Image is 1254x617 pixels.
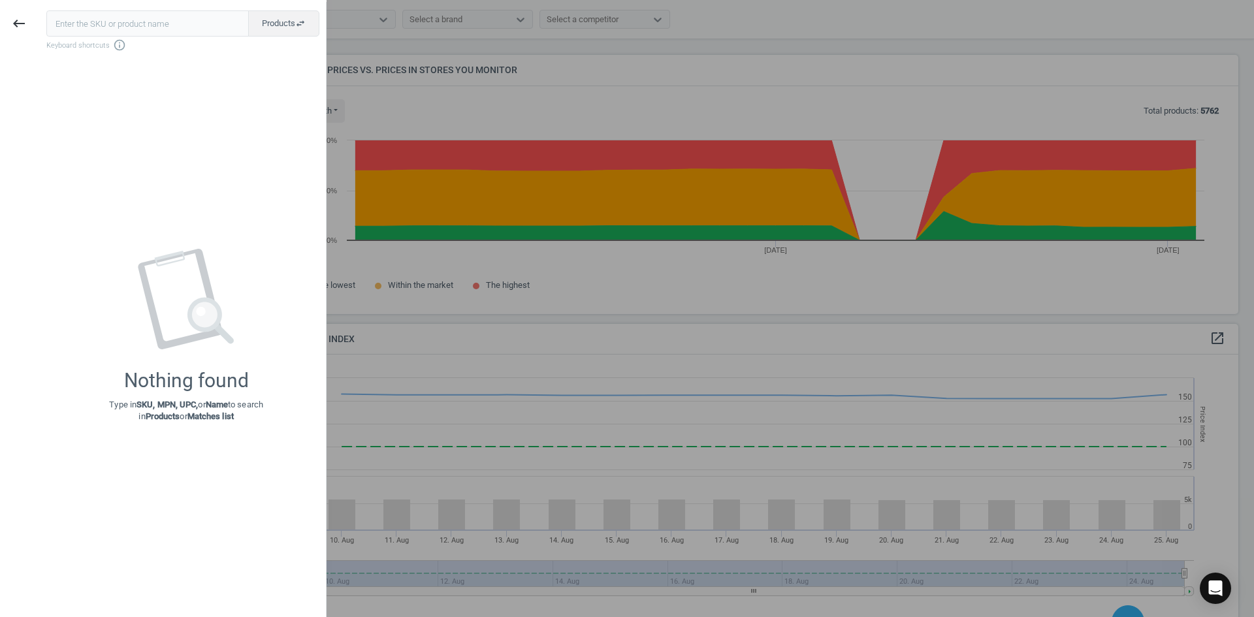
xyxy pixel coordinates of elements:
input: Enter the SKU or product name [46,10,249,37]
strong: SKU, MPN, UPC, [137,400,198,409]
strong: Products [146,411,180,421]
i: keyboard_backspace [11,16,27,31]
strong: Matches list [187,411,234,421]
span: Keyboard shortcuts [46,39,319,52]
span: Products [262,18,306,29]
button: Productsswap_horiz [248,10,319,37]
div: Open Intercom Messenger [1200,573,1231,604]
button: keyboard_backspace [4,8,34,39]
p: Type in or to search in or [109,399,263,422]
i: info_outline [113,39,126,52]
strong: Name [206,400,228,409]
i: swap_horiz [295,18,306,29]
div: Nothing found [124,369,249,392]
